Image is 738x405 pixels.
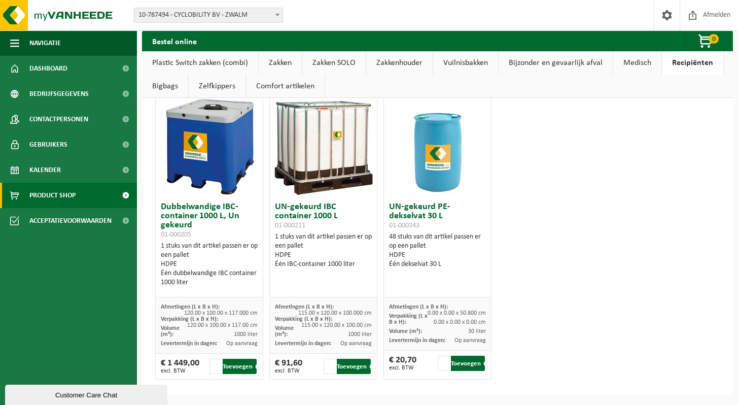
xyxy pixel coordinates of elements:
span: Op aanvraag [454,338,486,344]
a: Bigbags [142,75,188,98]
div: 1 stuks van dit artikel passen er op een pallet [275,232,372,269]
span: Acceptatievoorwaarden [29,208,112,233]
span: 01-000205 [161,231,191,239]
button: Toevoegen [337,359,371,374]
span: 1000 liter [348,331,372,338]
div: Één dubbelwandige IBC container 1000 liter [161,269,258,287]
span: Levertermijn in dagen: [389,338,445,344]
button: 0 [681,31,732,51]
a: Medisch [613,51,661,75]
span: Volume (m³): [389,328,422,334]
span: 01-000243 [389,222,419,229]
div: 48 stuks van dit artikel passen er op een pallet [389,232,486,269]
span: 0 [709,34,719,44]
span: Contactpersonen [29,107,88,132]
span: Afmetingen (L x B x H): [161,304,220,310]
span: 0.00 x 0.00 x 50.800 cm [428,310,486,316]
span: 01-000211 [275,222,305,229]
span: Bedrijfsgegevens [29,81,89,107]
span: Navigatie [29,30,61,56]
span: Kalender [29,157,61,183]
span: excl. BTW [275,368,302,374]
span: Gebruikers [29,132,67,157]
div: € 91,60 [275,359,302,374]
span: Verpakking (L x B x H): [161,316,218,322]
span: 115.00 x 120.00 x 100.000 cm [298,310,372,316]
span: Verpakking (L x B x H): [275,316,332,322]
a: Plastic Switch zakken (combi) [142,51,258,75]
span: Afmetingen (L x B x H): [389,304,448,310]
h2: Bestel online [142,31,207,51]
button: Toevoegen [451,356,485,371]
span: Volume (m³): [275,325,294,338]
a: Zakkenhouder [366,51,433,75]
div: € 1 449,00 [161,359,199,374]
input: 1 [438,356,450,371]
div: € 20,70 [389,356,416,371]
h3: UN-gekeurd PE-dekselvat 30 L [389,203,486,230]
div: HDPE [275,251,372,260]
span: 10-787494 - CYCLOBILITY BV - ZWALM [134,8,283,22]
span: Dashboard [29,56,67,81]
span: Verpakking (L x B x H): [389,313,428,325]
span: Levertermijn in dagen: [275,341,331,347]
span: 0.00 x 0.00 x 0.00 cm [434,319,486,325]
span: Afmetingen (L x B x H): [275,304,334,310]
div: Één IBC-container 1000 liter [275,260,372,269]
div: HDPE [161,260,258,269]
a: Zakken [259,51,302,75]
a: Vuilnisbakken [433,51,498,75]
a: Recipiënten [662,51,723,75]
iframe: chat widget [5,383,169,405]
a: Zelfkippers [189,75,245,98]
button: Toevoegen [223,359,257,374]
div: HDPE [389,251,486,260]
a: Bijzonder en gevaarlijk afval [499,51,613,75]
input: 1 [209,359,222,374]
h3: Dubbelwandige IBC-container 1000 L, Un gekeurd [161,203,258,239]
span: excl. BTW [161,368,199,374]
img: 01-000243 [387,96,488,197]
h3: UN-gekeurd IBC container 1000 L [275,203,372,230]
span: Product Shop [29,183,76,208]
span: 120.00 x 100.00 x 117.000 cm [184,310,258,316]
img: 01-000205 [159,96,260,197]
span: Levertermijn in dagen: [161,341,217,347]
div: Één dekselvat 30 L [389,260,486,269]
span: 115.00 x 120.00 x 100.00 cm [301,322,372,328]
span: Op aanvraag [340,341,372,347]
img: 01-000211 [273,96,374,197]
span: 30 liter [468,328,486,334]
span: 10-787494 - CYCLOBILITY BV - ZWALM [134,8,283,23]
a: Comfort artikelen [246,75,325,98]
span: Volume (m³): [161,325,180,338]
span: Op aanvraag [226,341,258,347]
div: 1 stuks van dit artikel passen er op een pallet [161,242,258,287]
input: 1 [324,359,336,374]
span: 120.00 x 100.00 x 117.00 cm [187,322,258,328]
a: Zakken SOLO [302,51,366,75]
span: 1000 liter [234,331,258,338]
span: excl. BTW [389,365,416,371]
